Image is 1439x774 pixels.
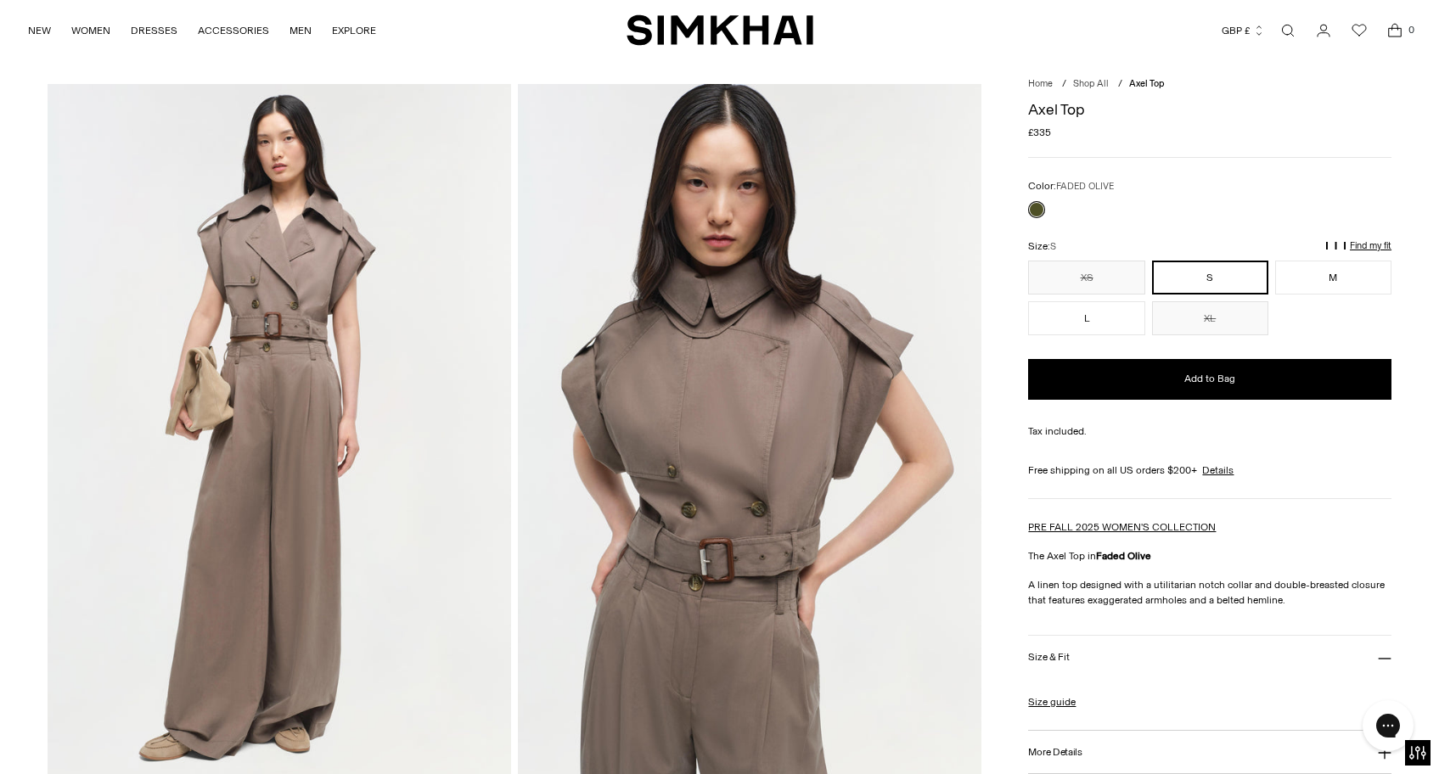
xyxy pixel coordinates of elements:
[1028,636,1391,679] button: Size & Fit
[1028,102,1391,117] h1: Axel Top
[1275,261,1391,294] button: M
[1222,12,1265,49] button: GBP £
[1073,78,1109,89] a: Shop All
[1202,463,1234,478] a: Details
[71,12,110,49] a: WOMEN
[1096,550,1151,562] strong: Faded Olive
[1378,14,1412,48] a: Open cart modal
[1028,463,1391,478] div: Free shipping on all US orders $200+
[1028,652,1069,663] h3: Size & Fit
[1342,14,1376,48] a: Wishlist
[1028,694,1076,709] a: Size guide
[1184,372,1235,386] span: Add to Bag
[1028,577,1391,608] p: A linen top designed with a utilitarian notch collar and double-breasted closure that features ex...
[627,14,813,47] a: SIMKHAI
[332,12,376,49] a: EXPLORE
[28,12,51,49] a: NEW
[1118,77,1122,92] div: /
[1028,731,1391,774] button: More Details
[1307,14,1341,48] a: Go to the account page
[1028,78,1053,89] a: Home
[1028,548,1391,564] p: The Axel Top in
[1028,301,1144,335] button: L
[1028,125,1051,140] span: £335
[1152,261,1268,294] button: S
[1403,22,1419,37] span: 0
[198,12,269,49] a: ACCESSORIES
[1050,241,1056,252] span: S
[1129,78,1165,89] span: Axel Top
[1028,747,1082,758] h3: More Details
[1028,261,1144,294] button: XS
[1028,77,1391,92] nav: breadcrumbs
[131,12,177,49] a: DRESSES
[1028,521,1216,533] a: PRE FALL 2025 WOMEN'S COLLECTION
[1028,359,1391,400] button: Add to Bag
[1028,178,1114,194] label: Color:
[1028,423,1391,439] div: Tax included.
[1028,238,1056,255] label: Size:
[1354,694,1422,757] iframe: Gorgias live chat messenger
[289,12,312,49] a: MEN
[1056,181,1114,192] span: FADED OLIVE
[1271,14,1305,48] a: Open search modal
[1152,301,1268,335] button: XL
[1062,77,1066,92] div: /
